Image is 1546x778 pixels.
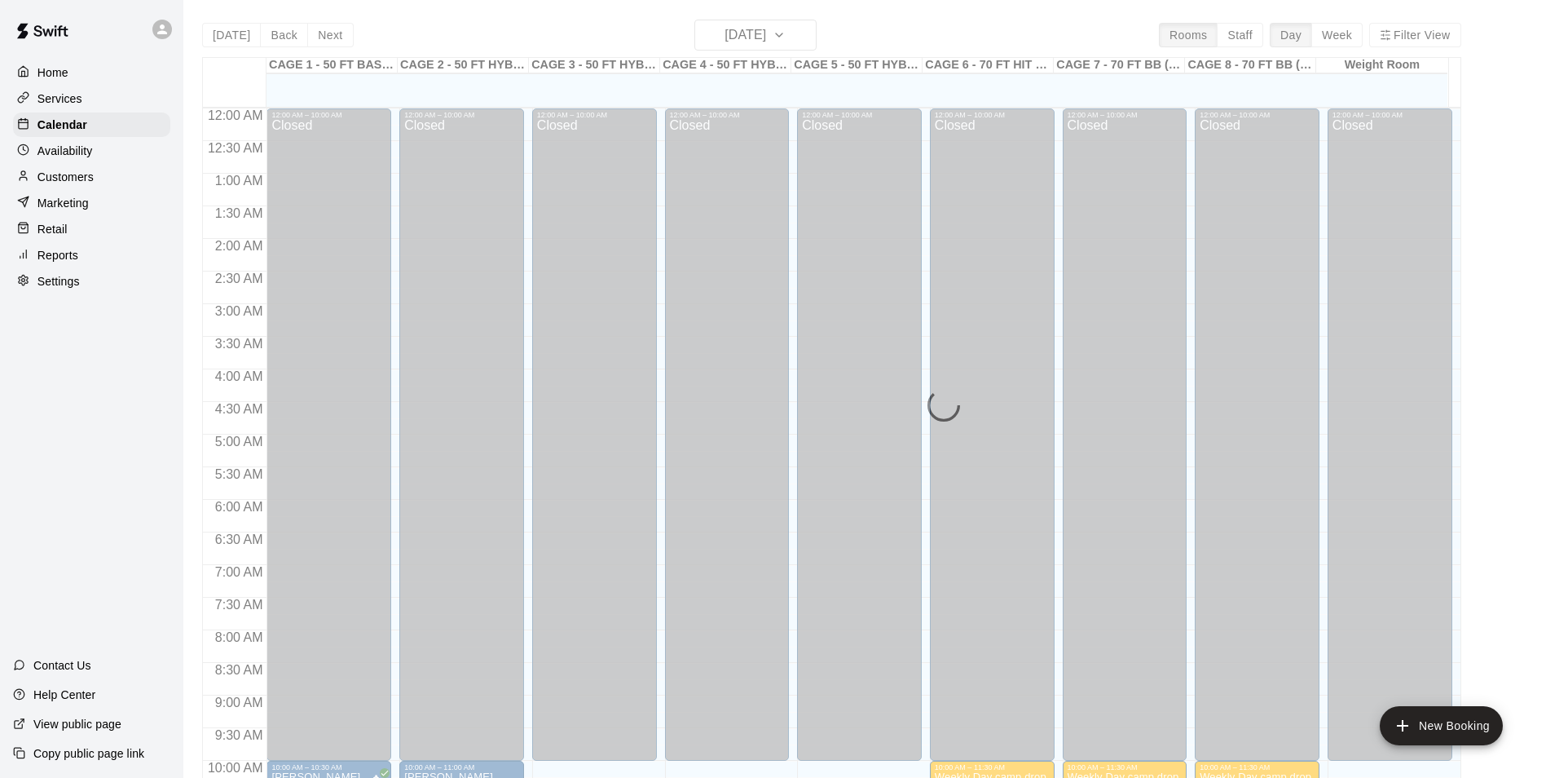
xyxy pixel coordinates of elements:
[211,369,267,383] span: 4:00 AM
[211,206,267,220] span: 1:30 AM
[537,111,652,119] div: 12:00 AM – 10:00 AM
[1380,706,1503,745] button: add
[266,58,398,73] div: CAGE 1 - 50 FT BASEBALL w/ Auto Feeder
[211,533,267,546] span: 6:30 AM
[266,108,391,761] div: 12:00 AM – 10:00 AM: Closed
[211,696,267,709] span: 9:00 AM
[1068,763,1183,771] div: 10:00 AM – 11:30 AM
[13,243,170,267] a: Reports
[37,273,80,290] p: Settings
[33,657,91,674] p: Contact Us
[13,113,170,137] a: Calendar
[37,169,94,185] p: Customers
[211,272,267,285] span: 2:30 AM
[211,304,267,318] span: 3:00 AM
[404,111,519,119] div: 12:00 AM – 10:00 AM
[211,337,267,351] span: 3:30 AM
[271,119,386,767] div: Closed
[37,117,87,133] p: Calendar
[529,58,660,73] div: CAGE 3 - 50 FT HYBRID BB/SB
[404,763,519,771] div: 10:00 AM – 11:00 AM
[211,435,267,449] span: 5:00 AM
[211,402,267,416] span: 4:30 AM
[33,716,121,732] p: View public page
[923,58,1054,73] div: CAGE 6 - 70 FT HIT TRAX
[1332,119,1447,767] div: Closed
[670,119,785,767] div: Closed
[37,247,78,263] p: Reports
[33,687,95,703] p: Help Center
[532,108,657,761] div: 12:00 AM – 10:00 AM: Closed
[13,60,170,85] a: Home
[211,728,267,742] span: 9:30 AM
[37,64,68,81] p: Home
[399,108,524,761] div: 12:00 AM – 10:00 AM: Closed
[13,191,170,215] a: Marketing
[1200,763,1315,771] div: 10:00 AM – 11:30 AM
[1332,111,1447,119] div: 12:00 AM – 10:00 AM
[1054,58,1185,73] div: CAGE 7 - 70 FT BB (w/ pitching mound)
[211,663,267,677] span: 8:30 AM
[211,239,267,253] span: 2:00 AM
[1068,119,1183,767] div: Closed
[802,111,917,119] div: 12:00 AM – 10:00 AM
[204,108,267,122] span: 12:00 AM
[211,598,267,612] span: 7:30 AM
[13,269,170,294] a: Settings
[204,761,267,775] span: 10:00 AM
[13,86,170,111] a: Services
[797,108,922,761] div: 12:00 AM – 10:00 AM: Closed
[930,108,1055,761] div: 12:00 AM – 10:00 AM: Closed
[1068,111,1183,119] div: 12:00 AM – 10:00 AM
[1195,108,1319,761] div: 12:00 AM – 10:00 AM: Closed
[1185,58,1316,73] div: CAGE 8 - 70 FT BB (w/ pitching mound)
[398,58,529,73] div: CAGE 2 - 50 FT HYBRID BB/SB
[37,143,93,159] p: Availability
[935,763,1050,771] div: 10:00 AM – 11:30 AM
[1316,58,1447,73] div: Weight Room
[37,221,68,237] p: Retail
[204,141,267,155] span: 12:30 AM
[1328,108,1452,761] div: 12:00 AM – 10:00 AM: Closed
[211,630,267,644] span: 8:00 AM
[271,111,386,119] div: 12:00 AM – 10:00 AM
[1200,119,1315,767] div: Closed
[271,763,386,771] div: 10:00 AM – 10:30 AM
[1063,108,1187,761] div: 12:00 AM – 10:00 AM: Closed
[665,108,790,761] div: 12:00 AM – 10:00 AM: Closed
[935,111,1050,119] div: 12:00 AM – 10:00 AM
[33,745,144,762] p: Copy public page link
[37,195,89,211] p: Marketing
[404,119,519,767] div: Closed
[13,217,170,241] a: Retail
[211,565,267,579] span: 7:00 AM
[670,111,785,119] div: 12:00 AM – 10:00 AM
[211,174,267,188] span: 1:00 AM
[1200,111,1315,119] div: 12:00 AM – 10:00 AM
[211,500,267,514] span: 6:00 AM
[211,467,267,481] span: 5:30 AM
[802,119,917,767] div: Closed
[37,91,82,107] p: Services
[660,58,791,73] div: CAGE 4 - 50 FT HYBRID BB/SB
[791,58,923,73] div: CAGE 5 - 50 FT HYBRID SB/BB
[13,139,170,163] a: Availability
[537,119,652,767] div: Closed
[935,119,1050,767] div: Closed
[13,165,170,189] a: Customers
